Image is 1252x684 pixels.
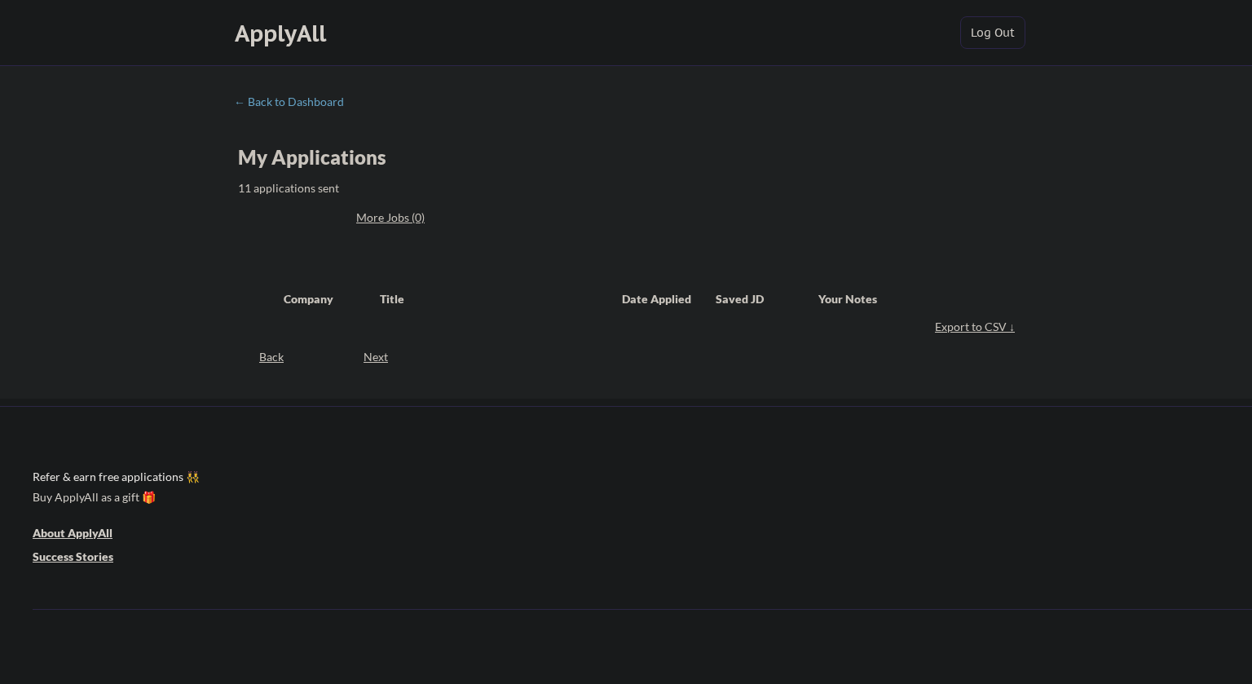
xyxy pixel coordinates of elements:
div: Next [364,349,407,365]
a: ← Back to Dashboard [234,95,356,112]
a: Success Stories [33,548,135,568]
div: These are job applications we think you'd be a good fit for, but couldn't apply you to automatica... [356,210,476,227]
div: 11 applications sent [238,180,553,196]
div: Back [234,349,284,365]
div: Buy ApplyAll as a gift 🎁 [33,492,196,503]
u: Success Stories [33,549,113,563]
div: Date Applied [622,291,694,307]
div: Saved JD [716,284,818,313]
div: Export to CSV ↓ [935,319,1019,335]
div: My Applications [238,148,399,167]
div: ← Back to Dashboard [234,96,356,108]
div: Company [284,291,365,307]
div: Title [380,291,606,307]
div: These are all the jobs you've been applied to so far. [238,210,344,227]
div: Your Notes [818,291,1004,307]
a: Buy ApplyAll as a gift 🎁 [33,488,196,509]
div: ApplyAll [235,20,331,47]
a: Refer & earn free applications 👯‍♀️ [33,471,667,488]
u: About ApplyAll [33,526,112,540]
div: More Jobs (0) [356,210,476,226]
a: About ApplyAll [33,524,135,545]
button: Log Out [960,16,1025,49]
